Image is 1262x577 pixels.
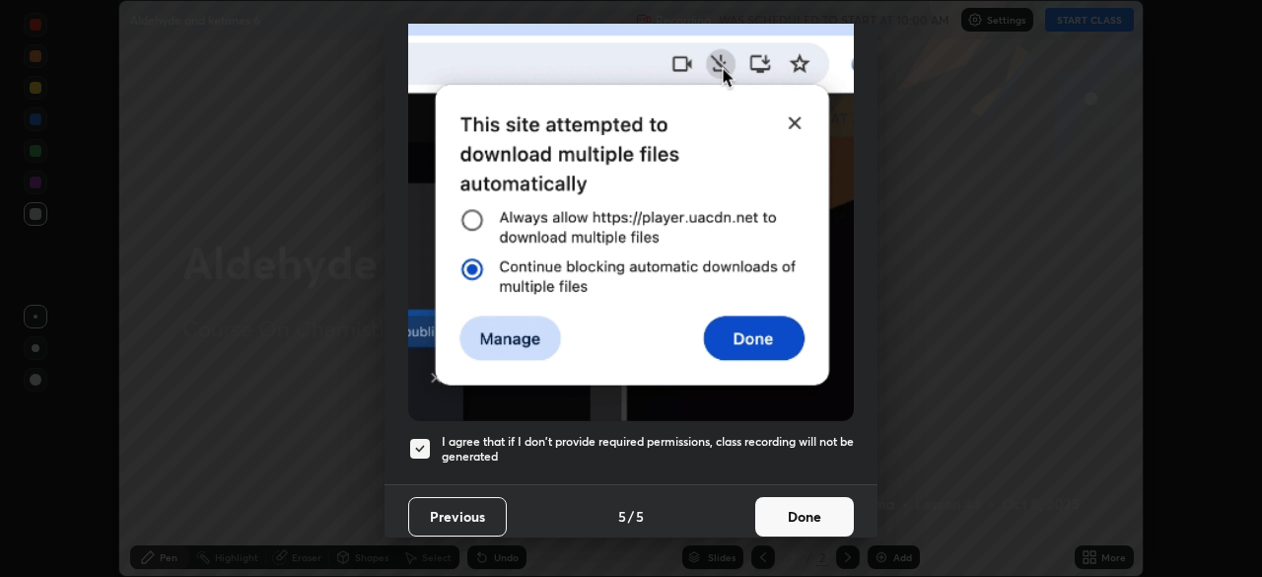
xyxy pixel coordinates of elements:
h4: 5 [636,506,644,527]
h4: / [628,506,634,527]
h4: 5 [618,506,626,527]
button: Previous [408,497,507,537]
h5: I agree that if I don't provide required permissions, class recording will not be generated [442,434,854,465]
button: Done [755,497,854,537]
